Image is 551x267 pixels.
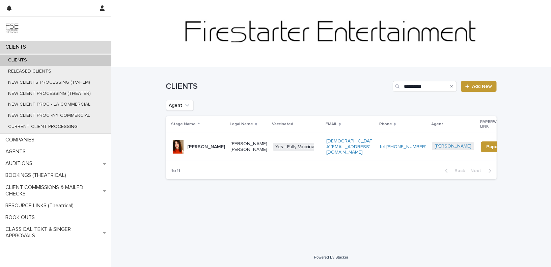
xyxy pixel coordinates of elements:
[440,168,468,174] button: Back
[231,141,268,153] p: [PERSON_NAME] [PERSON_NAME]
[314,255,348,259] a: Powered By Stacker
[3,69,57,74] p: RELEASED CLIENTS
[3,91,96,97] p: NEW CLIENT PROCESSING (THEATER)
[3,80,95,85] p: NEW CLIENTS PROCESSING (TV/FILM)
[3,203,79,209] p: RESOURCE LINKS (Theatrical)
[472,84,492,89] span: Add New
[3,113,95,118] p: NEW CLIENT PROC -NY COMMERCIAL
[3,214,40,221] p: BOOK OUTS
[431,121,443,128] p: Agent
[166,133,527,161] tr: [PERSON_NAME][PERSON_NAME] [PERSON_NAME]Yes - Fully Vaccinated[DEMOGRAPHIC_DATA][EMAIL_ADDRESS][D...
[3,226,103,239] p: CLASSICAL TEXT & SINGER APPROVALS
[3,137,40,143] p: COMPANIES
[451,168,465,173] span: Back
[5,22,19,35] img: 9JgRvJ3ETPGCJDhvPVA5
[273,143,325,151] span: Yes - Fully Vaccinated
[166,163,186,179] p: 1 of 1
[380,144,426,149] a: tel:[PHONE_NUMBER]
[480,118,512,131] p: PAPERWORK LINK
[379,121,392,128] p: Phone
[435,143,471,149] a: [PERSON_NAME]
[3,160,38,167] p: AUDITIONS
[166,100,194,111] button: Agent
[3,172,72,179] p: BOOKINGS (THEATRICAL)
[171,121,196,128] p: Stage Name
[230,121,253,128] p: Legal Name
[461,81,496,92] a: Add New
[481,141,516,152] a: Paperwork
[3,184,103,197] p: CLIENT COMMISSIONS & MAILED CHECKS
[326,139,373,155] a: [DEMOGRAPHIC_DATA][EMAIL_ADDRESS][DOMAIN_NAME]
[188,144,225,150] p: [PERSON_NAME]
[486,144,510,149] span: Paperwork
[3,44,31,50] p: CLIENTS
[3,149,31,155] p: AGENTS
[3,102,96,107] p: NEW CLIENT PROC - LA COMMERCIAL
[166,82,390,91] h1: CLIENTS
[272,121,294,128] p: Vaccinated
[468,168,497,174] button: Next
[393,81,457,92] input: Search
[471,168,486,173] span: Next
[326,121,337,128] p: EMAIL
[3,57,32,63] p: CLIENTS
[3,124,83,130] p: CURRENT CLIENT PROCESSING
